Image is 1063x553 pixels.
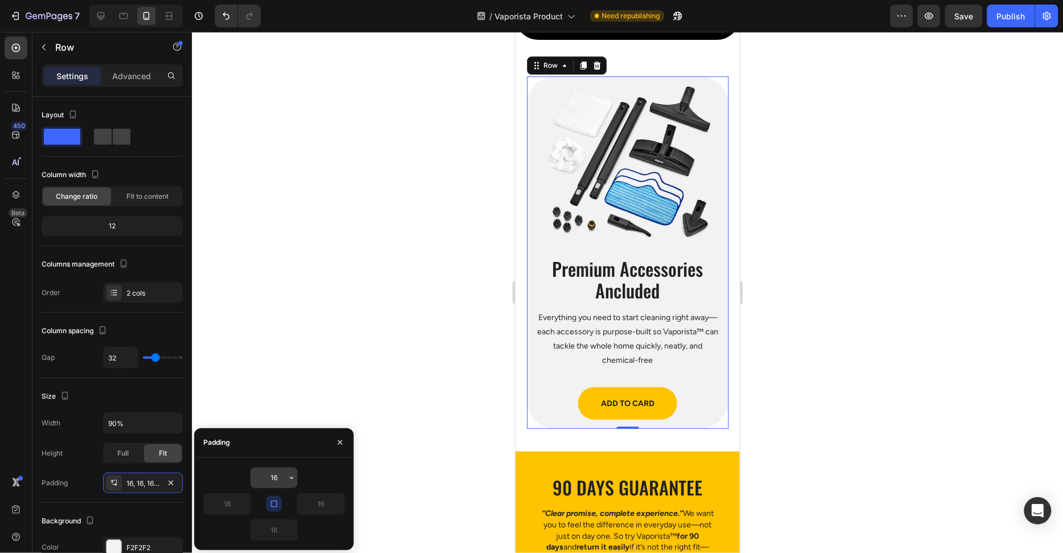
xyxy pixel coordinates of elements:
[1024,497,1052,525] div: Open Intercom Messenger
[42,514,97,529] div: Background
[489,10,492,22] span: /
[42,478,68,488] div: Padding
[56,70,88,82] p: Settings
[126,288,180,298] div: 2 cols
[23,476,201,532] p: We want you to feel the difference in everyday use—not just on day one. So try Vaporista™ and if ...
[55,40,152,54] p: Row
[42,418,60,428] div: Width
[42,257,130,272] div: Columns management
[126,543,180,553] div: F2F2F2
[56,191,98,202] span: Change ratio
[9,208,27,218] div: Beta
[945,5,983,27] button: Save
[5,5,85,27] button: 7
[126,191,169,202] span: Fit to content
[987,5,1035,27] button: Publish
[602,11,660,21] span: Need republishing
[42,167,102,183] div: Column width
[117,448,129,458] span: Full
[204,494,251,514] input: Auto
[42,542,59,552] div: Color
[159,448,167,458] span: Fit
[26,477,167,486] strong: “Clear promise, complete experience.”
[516,32,740,553] iframe: Design area
[42,353,55,363] div: Gap
[42,389,72,404] div: Size
[112,70,151,82] p: Advanced
[215,5,261,27] div: Undo/Redo
[104,347,138,368] input: Auto
[42,288,60,298] div: Order
[62,510,115,520] strong: return it easily
[297,494,344,514] input: Auto
[126,478,160,489] div: 16, 16, 16, 16
[251,520,297,540] input: Auto
[997,10,1025,22] div: Publish
[42,323,109,339] div: Column spacing
[11,121,27,130] div: 450
[955,11,974,21] span: Save
[42,448,63,458] div: Height
[494,10,563,22] span: Vaporista Product
[203,437,230,448] div: Padding
[42,108,80,123] div: Layout
[75,9,80,23] p: 7
[251,468,297,488] input: Auto
[104,413,182,433] input: Auto
[44,218,181,234] div: 12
